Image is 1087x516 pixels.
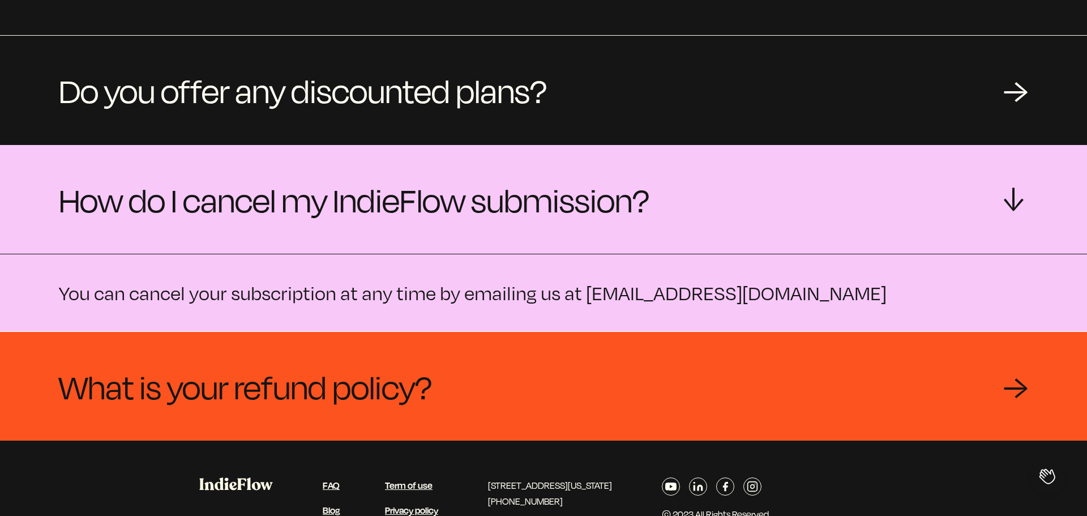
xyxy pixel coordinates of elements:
span: Do you offer any discounted plans? [59,63,547,117]
iframe: Toggle Customer Support [1030,459,1064,493]
img: IndieFlow [199,477,273,491]
span: What is your refund policy? [59,359,432,413]
a: FAQ [323,479,340,492]
div: → [999,187,1033,212]
p: You can cancel your subscription at any time by emailing us at [EMAIL_ADDRESS][DOMAIN_NAME] [59,282,1028,304]
a: Term of use [385,479,433,492]
span: How do I cancel my IndieFlow submission? [59,172,649,227]
div: → [1003,369,1028,403]
div: → [1003,73,1028,107]
p: [PHONE_NUMBER] [488,493,612,509]
p: [STREET_ADDRESS][US_STATE] [488,477,612,493]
